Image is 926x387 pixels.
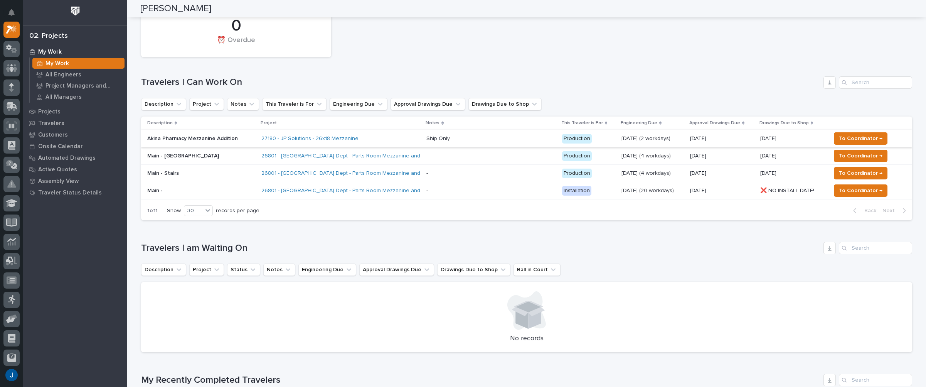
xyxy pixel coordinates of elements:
[141,98,186,110] button: Description
[839,374,912,386] input: Search
[834,184,887,197] button: To Coordinator →
[847,207,879,214] button: Back
[227,264,260,276] button: Status
[690,170,754,177] p: [DATE]
[45,94,82,101] p: All Managers
[839,134,882,143] span: To Coordinator →
[30,80,127,91] a: Project Managers and Engineers
[882,207,899,214] span: Next
[38,143,83,150] p: Onsite Calendar
[23,140,127,152] a: Onsite Calendar
[141,264,186,276] button: Description
[23,129,127,140] a: Customers
[141,130,912,147] tr: Akina Pharmacy Mezzanine Addition27180 - JP Solutions - 26x18 Mezzanine Ship Only Production[DATE...
[621,188,684,194] p: [DATE] (20 workdays)
[426,153,428,159] div: -
[147,170,255,177] p: Main - Stairs
[562,151,592,161] div: Production
[426,119,439,127] p: Notes
[23,117,127,129] a: Travelers
[38,108,61,115] p: Projects
[30,69,127,80] a: All Engineers
[689,119,740,127] p: Approval Drawings Due
[184,207,203,215] div: 30
[690,188,754,194] p: [DATE]
[29,32,68,41] div: 02. Projects
[834,150,887,162] button: To Coordinator →
[860,207,876,214] span: Back
[154,16,318,35] div: 0
[3,5,20,21] button: Notifications
[10,9,20,22] div: Notifications
[261,188,460,194] a: 26801 - [GEOGRAPHIC_DATA] Dept - Parts Room Mezzanine and Stairs with Gate
[261,153,460,159] a: 26801 - [GEOGRAPHIC_DATA] Dept - Parts Room Mezzanine and Stairs with Gate
[262,98,327,110] button: This Traveler is For
[426,135,450,142] div: Ship Only
[189,264,224,276] button: Project
[147,188,255,194] p: Main -
[216,208,259,214] p: records per page
[147,119,173,127] p: Description
[562,169,592,178] div: Production
[141,77,820,88] h1: Travelers I Can Work On
[839,169,882,178] span: To Coordinator →
[150,335,903,343] p: No records
[690,153,754,159] p: [DATE]
[141,201,164,220] p: 1 of 1
[839,76,912,89] input: Search
[30,58,127,69] a: My Work
[23,164,127,175] a: Active Quotes
[760,134,778,142] p: [DATE]
[45,71,81,78] p: All Engineers
[839,242,912,254] input: Search
[760,186,816,194] p: ❌ NO INSTALL DATE!
[38,166,77,173] p: Active Quotes
[261,135,359,142] a: 27180 - JP Solutions - 26x18 Mezzanine
[263,264,295,276] button: Notes
[437,264,510,276] button: Drawings Due to Shop
[38,49,62,56] p: My Work
[23,106,127,117] a: Projects
[141,243,820,254] h1: Travelers I am Waiting On
[38,178,79,185] p: Assembly View
[759,119,809,127] p: Drawings Due to Shop
[45,60,69,67] p: My Work
[23,175,127,187] a: Assembly View
[23,187,127,198] a: Traveler Status Details
[426,188,428,194] div: -
[562,186,591,196] div: Installation
[38,155,96,162] p: Automated Drawings
[38,189,102,196] p: Traveler Status Details
[261,119,277,127] p: Project
[141,165,912,182] tr: Main - Stairs26801 - [GEOGRAPHIC_DATA] Dept - Parts Room Mezzanine and Stairs with Gate - Product...
[621,153,684,159] p: [DATE] (4 workdays)
[834,167,887,179] button: To Coordinator →
[38,120,64,127] p: Travelers
[141,375,820,386] h1: My Recently Completed Travelers
[562,134,592,144] div: Production
[330,98,387,110] button: Engineering Due
[141,182,912,199] tr: Main -26801 - [GEOGRAPHIC_DATA] Dept - Parts Room Mezzanine and Stairs with Gate - Installation[D...
[23,152,127,164] a: Automated Drawings
[3,367,20,383] button: users-avatar
[834,132,887,145] button: To Coordinator →
[468,98,542,110] button: Drawings Due to Shop
[30,91,127,102] a: All Managers
[621,119,657,127] p: Engineering Due
[879,207,912,214] button: Next
[140,3,211,14] h2: [PERSON_NAME]
[514,264,561,276] button: Ball in Court
[38,132,68,139] p: Customers
[68,4,82,18] img: Workspace Logo
[45,83,121,90] p: Project Managers and Engineers
[760,169,778,177] p: [DATE]
[690,135,754,142] p: [DATE]
[561,119,603,127] p: This Traveler is For
[621,135,684,142] p: [DATE] (2 workdays)
[839,186,882,195] span: To Coordinator →
[154,36,318,52] div: ⏰ Overdue
[147,135,255,142] p: Akina Pharmacy Mezzanine Addition
[391,98,465,110] button: Approval Drawings Due
[760,151,778,159] p: [DATE]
